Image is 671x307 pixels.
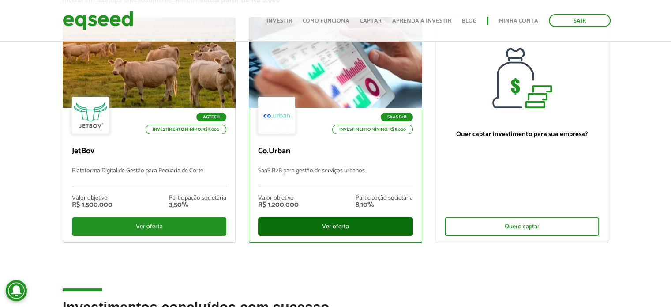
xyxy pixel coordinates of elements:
p: Quer captar investimento para sua empresa? [445,130,600,138]
a: Minha conta [499,18,538,24]
a: Como funciona [303,18,349,24]
div: Quero captar [445,217,600,236]
a: Captar [360,18,382,24]
div: Participação societária [169,195,226,201]
a: Aprenda a investir [392,18,451,24]
p: Investimento mínimo: R$ 5.000 [332,125,413,134]
p: Investimento mínimo: R$ 5.000 [146,125,226,134]
p: Plataforma Digital de Gestão para Pecuária de Corte [72,167,227,186]
p: Co.Urban [258,147,413,156]
p: JetBov [72,147,227,156]
a: Agtech Investimento mínimo: R$ 5.000 JetBov Plataforma Digital de Gestão para Pecuária de Corte V... [63,17,236,243]
a: Blog [462,18,476,24]
div: Valor objetivo [72,195,112,201]
div: R$ 1.200.000 [258,201,299,208]
a: SaaS B2B Investimento mínimo: R$ 5.000 Co.Urban SaaS B2B para gestão de serviços urbanos Valor ob... [249,17,422,243]
p: Agtech [196,113,226,121]
div: R$ 1.500.000 [72,201,112,208]
a: Investir [266,18,292,24]
a: Quer captar investimento para sua empresa? Quero captar [435,17,609,243]
div: Ver oferta [258,217,413,236]
p: SaaS B2B [381,113,413,121]
img: EqSeed [63,9,133,32]
div: 8,10% [356,201,413,208]
div: Valor objetivo [258,195,299,201]
p: SaaS B2B para gestão de serviços urbanos [258,167,413,186]
a: Sair [549,14,611,27]
div: 3,50% [169,201,226,208]
div: Participação societária [356,195,413,201]
div: Ver oferta [72,217,227,236]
